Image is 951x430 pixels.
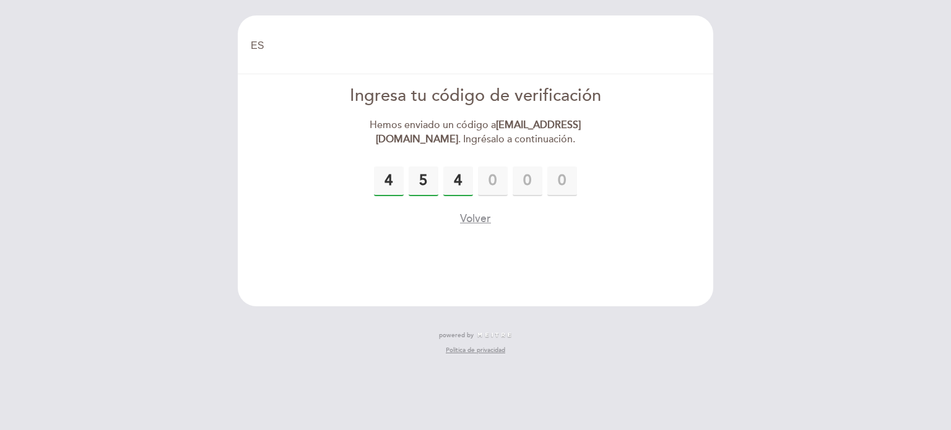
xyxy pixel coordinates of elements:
img: MEITRE [477,332,512,338]
span: powered by [439,331,474,340]
strong: [EMAIL_ADDRESS][DOMAIN_NAME] [376,119,581,145]
input: 0 [374,166,404,196]
a: powered by [439,331,512,340]
input: 0 [478,166,508,196]
div: Ingresa tu código de verificación [334,84,618,108]
a: Política de privacidad [446,346,505,355]
input: 0 [513,166,542,196]
input: 0 [409,166,438,196]
input: 0 [443,166,473,196]
input: 0 [547,166,577,196]
button: Volver [460,211,491,226]
div: Hemos enviado un código a . Ingrésalo a continuación. [334,118,618,147]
